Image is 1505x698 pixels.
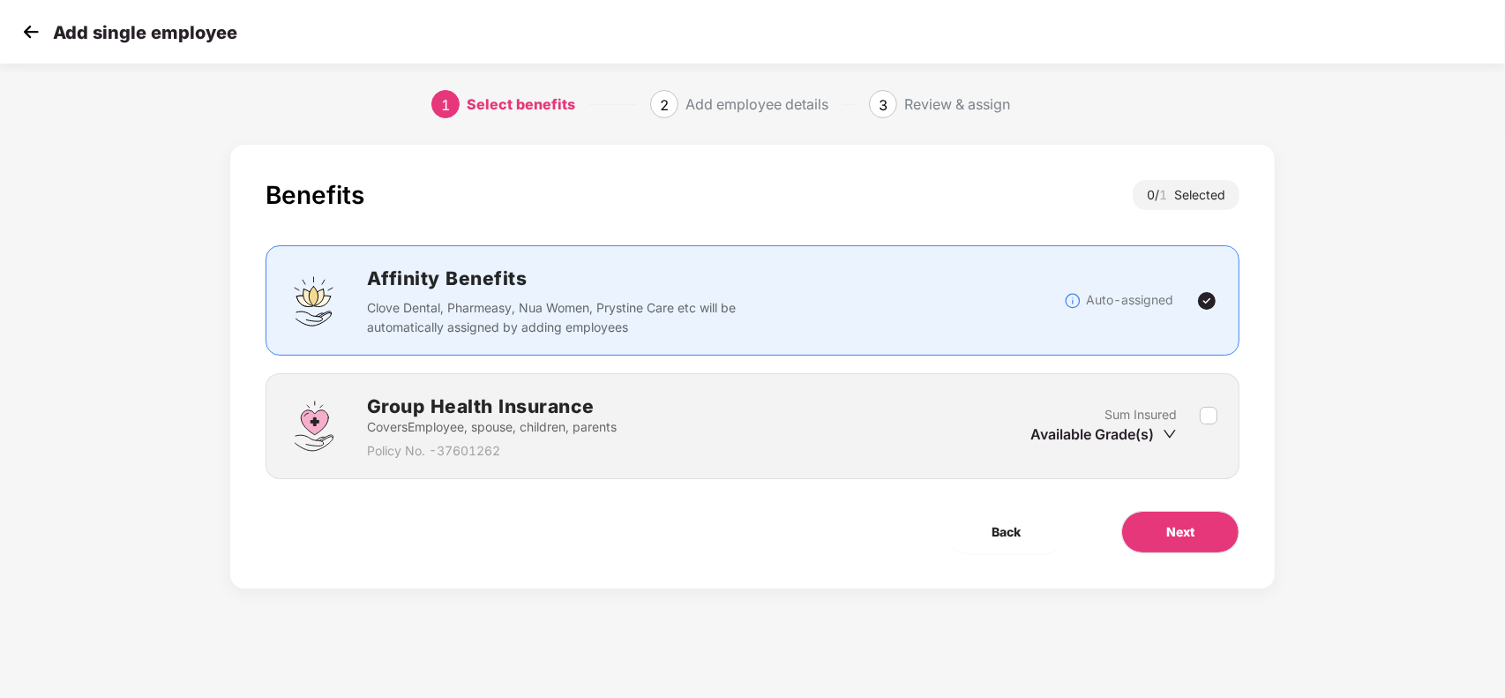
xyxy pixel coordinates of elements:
p: Sum Insured [1104,405,1177,424]
span: 1 [441,96,450,114]
button: Back [947,511,1065,553]
p: Clove Dental, Pharmeasy, Nua Women, Prystine Care etc will be automatically assigned by adding em... [367,298,747,337]
p: Policy No. - 37601262 [367,441,617,461]
p: Auto-assigned [1086,290,1173,310]
span: 1 [1159,187,1174,202]
p: Add single employee [53,22,237,43]
h2: Group Health Insurance [367,392,617,421]
div: Add employee details [685,90,828,118]
span: 3 [879,96,887,114]
img: svg+xml;base64,PHN2ZyB4bWxucz0iaHR0cDovL3d3dy53My5vcmcvMjAwMC9zdmciIHdpZHRoPSIzMCIgaGVpZ2h0PSIzMC... [18,19,44,45]
span: Back [992,522,1021,542]
div: Select benefits [467,90,575,118]
span: Next [1166,522,1194,542]
h2: Affinity Benefits [367,264,1000,293]
img: svg+xml;base64,PHN2ZyBpZD0iVGljay0yNHgyNCIgeG1sbnM9Imh0dHA6Ly93d3cudzMub3JnLzIwMDAvc3ZnIiB3aWR0aD... [1196,290,1217,311]
div: Benefits [266,180,364,210]
p: Covers Employee, spouse, children, parents [367,417,617,437]
span: 2 [660,96,669,114]
img: svg+xml;base64,PHN2ZyBpZD0iSW5mb18tXzMyeDMyIiBkYXRhLW5hbWU9IkluZm8gLSAzMngzMiIgeG1sbnM9Imh0dHA6Ly... [1064,292,1082,310]
span: down [1163,427,1177,441]
img: svg+xml;base64,PHN2ZyBpZD0iR3JvdXBfSGVhbHRoX0luc3VyYW5jZSIgZGF0YS1uYW1lPSJHcm91cCBIZWFsdGggSW5zdX... [288,400,341,453]
button: Next [1121,511,1239,553]
div: 0 / Selected [1133,180,1239,210]
div: Review & assign [904,90,1010,118]
img: svg+xml;base64,PHN2ZyBpZD0iQWZmaW5pdHlfQmVuZWZpdHMiIGRhdGEtbmFtZT0iQWZmaW5pdHkgQmVuZWZpdHMiIHhtbG... [288,274,341,327]
div: Available Grade(s) [1030,424,1177,444]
